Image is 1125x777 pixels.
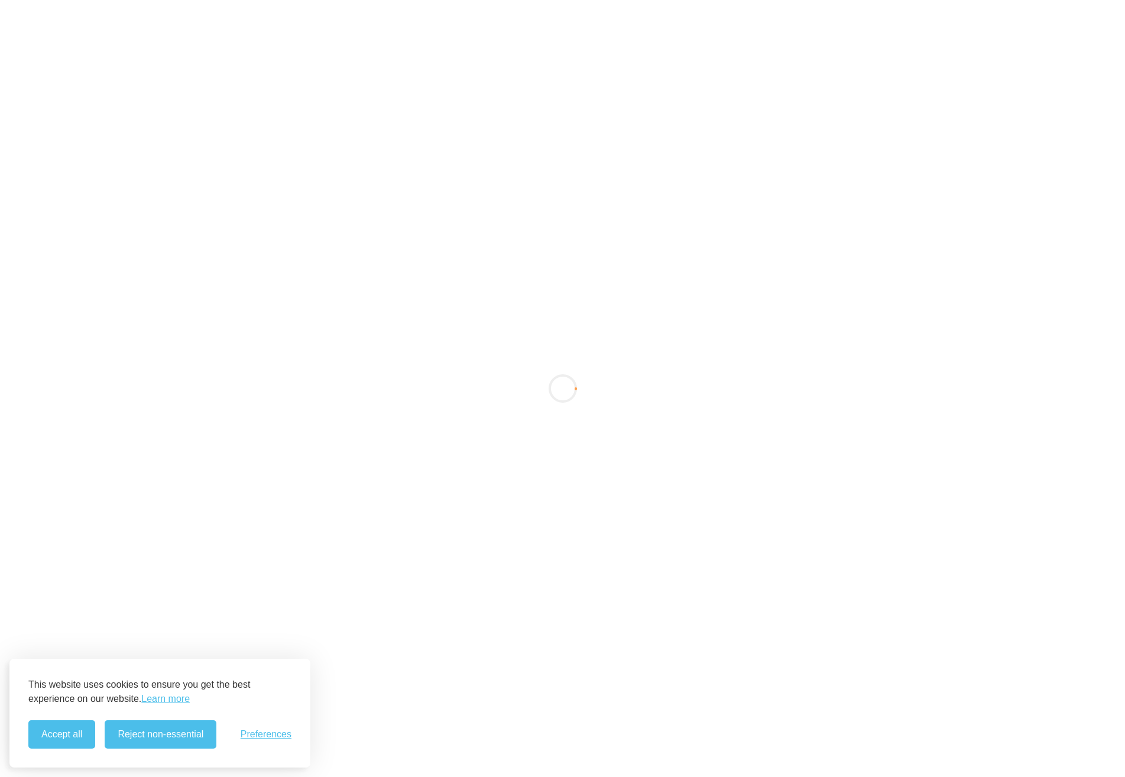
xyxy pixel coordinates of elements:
p: This website uses cookies to ensure you get the best experience on our website. [28,678,291,706]
button: Reject non-essential [105,720,216,749]
button: Toggle preferences [241,729,291,740]
a: Learn more [141,692,190,706]
span: Preferences [241,729,291,740]
button: Accept all cookies [28,720,95,749]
